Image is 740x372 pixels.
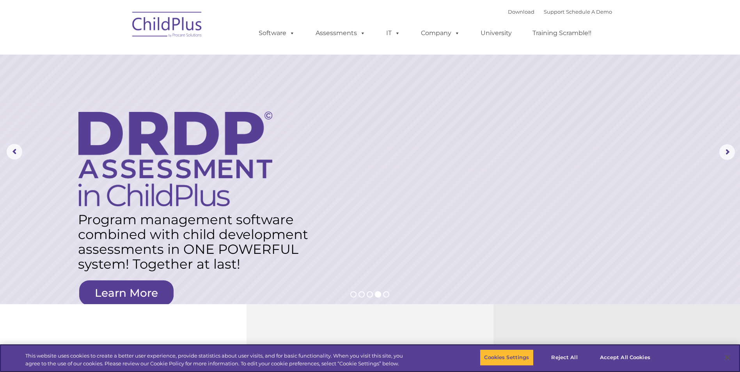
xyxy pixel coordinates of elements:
[525,25,599,41] a: Training Scramble!!
[508,9,534,15] a: Download
[544,9,564,15] a: Support
[473,25,520,41] a: University
[566,9,612,15] a: Schedule A Demo
[480,349,533,366] button: Cookies Settings
[78,212,315,271] rs-layer: Program management software combined with child development assessments in ONE POWERFUL system! T...
[508,9,612,15] font: |
[108,83,142,89] span: Phone number
[413,25,468,41] a: Company
[78,112,272,206] img: DRDP Assessment in ChildPlus
[719,349,736,366] button: Close
[308,25,373,41] a: Assessments
[108,51,132,57] span: Last name
[79,280,174,305] a: Learn More
[378,25,408,41] a: IT
[251,25,303,41] a: Software
[596,349,655,366] button: Accept All Cookies
[128,6,206,45] img: ChildPlus by Procare Solutions
[25,352,407,367] div: This website uses cookies to create a better user experience, provide statistics about user visit...
[540,349,589,366] button: Reject All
